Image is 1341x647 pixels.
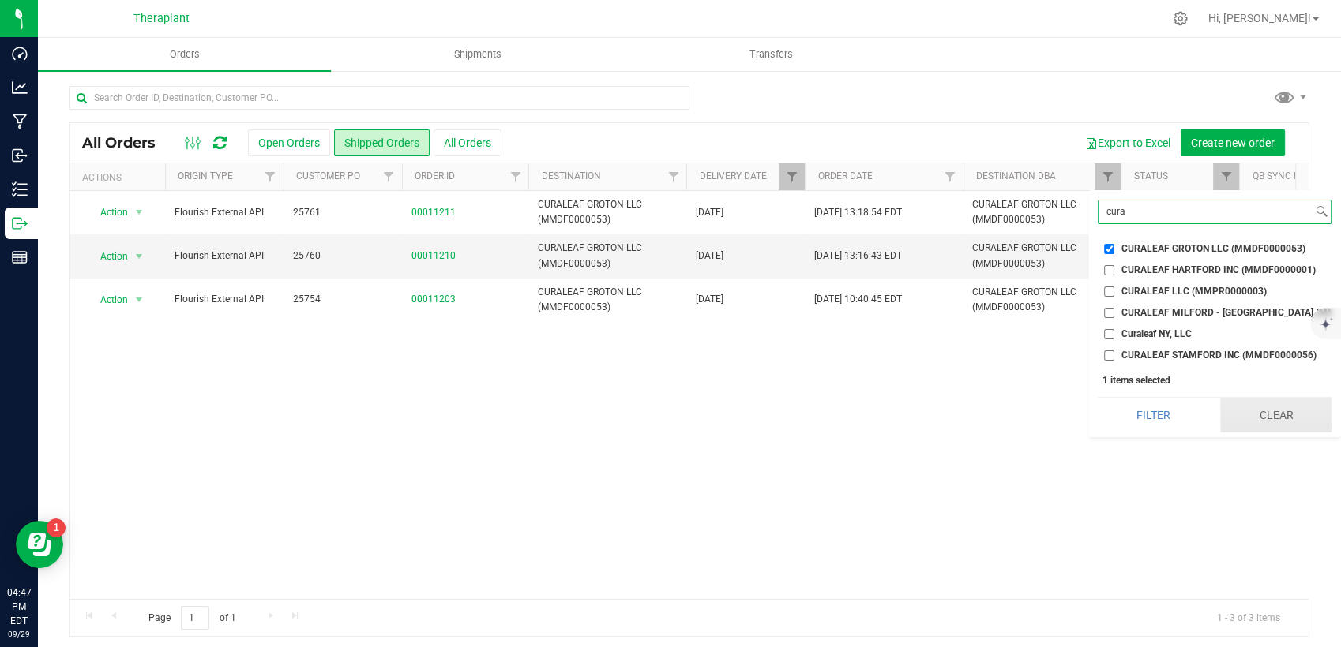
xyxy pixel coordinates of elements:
[625,38,918,71] a: Transfers
[538,197,677,227] span: CURALEAF GROTON LLC (MMDF0000053)
[1104,265,1114,275] input: CURALEAF HARTFORD INC (MMDF0000001)
[12,46,28,62] inline-svg: Dashboard
[69,86,689,110] input: Search Order ID, Destination, Customer PO...
[248,129,330,156] button: Open Orders
[814,205,902,220] span: [DATE] 13:18:54 EDT
[814,292,902,307] span: [DATE] 10:40:45 EDT
[538,241,677,271] span: CURALEAF GROTON LLC (MMDF0000053)
[334,129,430,156] button: Shipped Orders
[175,292,274,307] span: Flourish External API
[779,163,805,190] a: Filter
[148,47,221,62] span: Orders
[1220,398,1332,432] button: Clear
[1208,12,1311,24] span: Hi, [PERSON_NAME]!
[133,12,190,25] span: Theraplant
[293,292,393,307] span: 25754
[1181,129,1285,156] button: Create new order
[1213,163,1239,190] a: Filter
[38,38,331,71] a: Orders
[175,205,274,220] span: Flourish External API
[178,170,233,181] a: Origin Type
[699,170,766,181] a: Delivery Date
[1104,329,1114,339] input: Curaleaf NY, LLC
[12,249,28,265] inline-svg: Reports
[817,170,872,181] a: Order Date
[130,245,149,267] span: select
[502,163,528,190] a: Filter
[86,289,129,311] span: Action
[331,38,624,71] a: Shipments
[433,47,523,62] span: Shipments
[1121,244,1305,253] span: CURALEAF GROTON LLC (MMDF0000053)
[1104,308,1114,318] input: CURALEAF MILFORD - [GEOGRAPHIC_DATA] (MMDF0000018)
[82,172,159,183] div: Actions
[538,285,677,315] span: CURALEAF GROTON LLC (MMDF0000053)
[1104,286,1114,297] input: CURALEAF LLC (MMPR0000003)
[86,201,129,223] span: Action
[376,163,402,190] a: Filter
[7,585,31,628] p: 04:47 PM EDT
[130,201,149,223] span: select
[12,80,28,95] inline-svg: Analytics
[728,47,814,62] span: Transfers
[696,249,723,264] span: [DATE]
[975,170,1055,181] a: Destination DBA
[181,606,209,630] input: 1
[135,606,249,630] span: Page of 1
[972,285,1111,315] span: CURALEAF GROTON LLC (MMDF0000053)
[47,518,66,537] iframe: Resource center unread badge
[1191,137,1275,149] span: Create new order
[434,129,501,156] button: All Orders
[175,249,274,264] span: Flourish External API
[16,521,63,568] iframe: Resource center
[972,241,1111,271] span: CURALEAF GROTON LLC (MMDF0000053)
[12,114,28,129] inline-svg: Manufacturing
[411,292,456,307] a: 00011203
[1121,286,1267,296] span: CURALEAF LLC (MMPR0000003)
[1095,163,1121,190] a: Filter
[660,163,686,190] a: Filter
[7,628,31,640] p: 09/29
[1170,11,1190,26] div: Manage settings
[814,249,902,264] span: [DATE] 13:16:43 EDT
[130,289,149,311] span: select
[12,215,28,231] inline-svg: Outbound
[293,249,393,264] span: 25760
[293,205,393,220] span: 25761
[1121,350,1317,360] span: CURALEAF STAMFORD INC (MMDF0000056)
[1102,375,1327,386] div: 1 items selected
[86,245,129,267] span: Action
[411,249,456,264] a: 00011210
[411,205,456,220] a: 00011211
[696,205,723,220] span: [DATE]
[82,134,171,151] span: All Orders
[296,170,360,181] a: Customer PO
[257,163,284,190] a: Filter
[1121,265,1316,275] span: CURALEAF HARTFORD INC (MMDF0000001)
[1075,129,1181,156] button: Export to Excel
[1104,350,1114,361] input: CURALEAF STAMFORD INC (MMDF0000056)
[415,170,455,181] a: Order ID
[1104,244,1114,254] input: CURALEAF GROTON LLC (MMDF0000053)
[1204,606,1293,630] span: 1 - 3 of 3 items
[972,197,1111,227] span: CURALEAF GROTON LLC (MMDF0000053)
[1098,398,1209,432] button: Filter
[937,163,963,190] a: Filter
[12,148,28,163] inline-svg: Inbound
[696,292,723,307] span: [DATE]
[1133,170,1167,181] a: Status
[541,170,600,181] a: Destination
[1099,200,1313,223] input: Search
[1252,170,1314,181] a: QB Sync Info
[12,181,28,197] inline-svg: Inventory
[1121,329,1192,338] span: Curaleaf NY, LLC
